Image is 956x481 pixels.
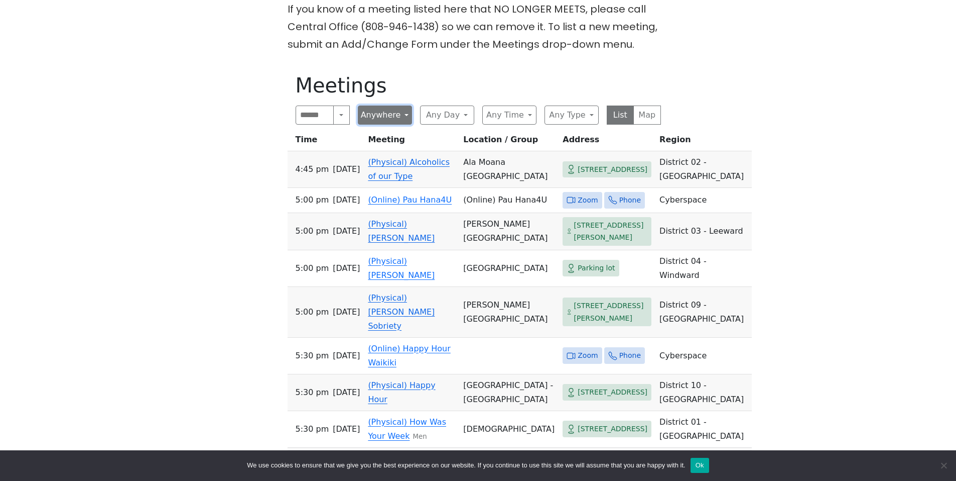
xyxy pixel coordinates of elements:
[607,106,634,125] button: List
[578,194,598,207] span: Zoom
[938,460,948,470] span: No
[655,213,752,250] td: District 03 - Leeward
[333,422,360,436] span: [DATE]
[288,133,364,151] th: Time
[578,349,598,362] span: Zoom
[459,411,559,448] td: [DEMOGRAPHIC_DATA]
[578,262,615,274] span: Parking lot
[655,374,752,411] td: District 10 - [GEOGRAPHIC_DATA]
[578,423,647,435] span: [STREET_ADDRESS]
[296,261,329,275] span: 5:00 PM
[655,338,752,374] td: Cyberspace
[633,106,661,125] button: Map
[296,162,329,176] span: 4:45 PM
[655,133,752,151] th: Region
[296,349,329,363] span: 5:30 PM
[296,106,334,125] input: Search
[459,250,559,287] td: [GEOGRAPHIC_DATA]
[288,1,669,53] p: If you know of a meeting listed here that NO LONGER MEETS, please call Central Office (808-946-14...
[296,422,329,436] span: 5:30 PM
[578,386,647,399] span: [STREET_ADDRESS]
[333,386,360,400] span: [DATE]
[333,224,360,238] span: [DATE]
[368,293,435,331] a: (Physical) [PERSON_NAME] Sobriety
[333,162,360,176] span: [DATE]
[368,256,435,280] a: (Physical) [PERSON_NAME]
[578,163,647,176] span: [STREET_ADDRESS]
[459,287,559,338] td: [PERSON_NAME][GEOGRAPHIC_DATA]
[559,133,655,151] th: Address
[655,188,752,213] td: Cyberspace
[459,374,559,411] td: [GEOGRAPHIC_DATA] - [GEOGRAPHIC_DATA]
[413,433,427,440] small: Men
[619,349,641,362] span: Phone
[368,219,435,243] a: (Physical) [PERSON_NAME]
[296,73,661,98] h1: Meetings
[296,305,329,319] span: 5:00 PM
[459,151,559,188] td: Ala Moana [GEOGRAPHIC_DATA]
[296,193,329,207] span: 5:00 PM
[368,195,452,205] a: (Online) Pau Hana4U
[655,250,752,287] td: District 04 - Windward
[358,106,412,125] button: Anywhere
[364,133,459,151] th: Meeting
[459,133,559,151] th: Location / Group
[368,157,450,181] a: (Physical) Alcoholics of our Type
[691,458,709,473] button: Ok
[296,386,329,400] span: 5:30 PM
[333,261,360,275] span: [DATE]
[368,380,435,404] a: (Physical) Happy Hour
[574,300,648,324] span: [STREET_ADDRESS][PERSON_NAME]
[333,106,349,125] button: Search
[655,411,752,448] td: District 01 - [GEOGRAPHIC_DATA]
[459,213,559,250] td: [PERSON_NAME][GEOGRAPHIC_DATA]
[482,106,536,125] button: Any Time
[296,224,329,238] span: 5:00 PM
[368,417,446,441] a: (Physical) How Was Your Week
[333,193,360,207] span: [DATE]
[655,151,752,188] td: District 02 - [GEOGRAPHIC_DATA]
[247,460,685,470] span: We use cookies to ensure that we give you the best experience on our website. If you continue to ...
[655,287,752,338] td: District 09 - [GEOGRAPHIC_DATA]
[333,349,360,363] span: [DATE]
[544,106,599,125] button: Any Type
[459,188,559,213] td: (Online) Pau Hana4U
[420,106,474,125] button: Any Day
[574,219,648,244] span: [STREET_ADDRESS][PERSON_NAME]
[619,194,641,207] span: Phone
[368,344,450,367] a: (Online) Happy Hour Waikiki
[333,305,360,319] span: [DATE]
